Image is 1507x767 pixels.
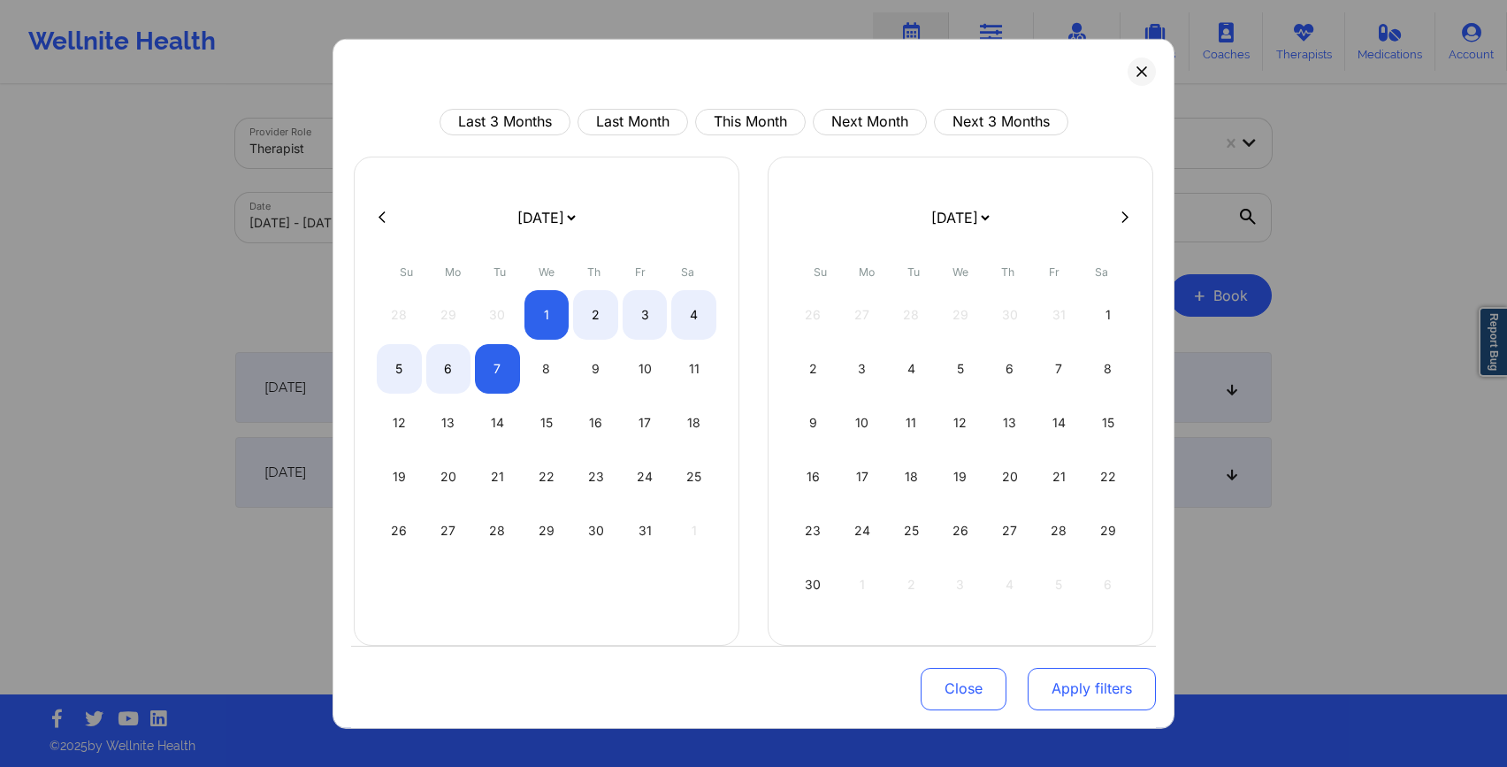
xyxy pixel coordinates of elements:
div: Tue Oct 21 2025 [475,451,520,501]
abbr: Friday [1049,265,1059,278]
div: Thu Nov 06 2025 [987,343,1032,393]
div: Wed Oct 29 2025 [524,505,570,555]
div: Sun Oct 05 2025 [377,343,422,393]
div: Thu Oct 02 2025 [573,289,618,339]
div: Sat Nov 29 2025 [1085,505,1130,555]
div: Sun Nov 09 2025 [791,397,836,447]
div: Sun Nov 16 2025 [791,451,836,501]
abbr: Sunday [400,265,413,278]
div: Thu Oct 30 2025 [573,505,618,555]
div: Thu Oct 09 2025 [573,343,618,393]
div: Tue Nov 04 2025 [889,343,934,393]
abbr: Thursday [1001,265,1014,278]
div: Mon Nov 17 2025 [840,451,885,501]
div: Sun Oct 12 2025 [377,397,422,447]
div: Mon Nov 10 2025 [840,397,885,447]
div: Mon Nov 03 2025 [840,343,885,393]
div: Wed Oct 22 2025 [524,451,570,501]
div: Tue Nov 18 2025 [889,451,934,501]
div: Sun Nov 02 2025 [791,343,836,393]
div: Wed Oct 01 2025 [524,289,570,339]
abbr: Thursday [587,265,601,278]
div: Tue Nov 25 2025 [889,505,934,555]
div: Mon Nov 24 2025 [840,505,885,555]
div: Fri Oct 31 2025 [623,505,668,555]
abbr: Monday [859,265,875,278]
div: Tue Oct 07 2025 [475,343,520,393]
div: Fri Nov 28 2025 [1037,505,1082,555]
button: This Month [695,108,806,134]
button: Next Month [813,108,927,134]
div: Wed Nov 19 2025 [938,451,983,501]
abbr: Saturday [1095,265,1108,278]
div: Fri Oct 17 2025 [623,397,668,447]
div: Sat Oct 25 2025 [671,451,716,501]
div: Sat Oct 11 2025 [671,343,716,393]
div: Mon Oct 06 2025 [426,343,471,393]
div: Thu Nov 27 2025 [987,505,1032,555]
div: Fri Oct 24 2025 [623,451,668,501]
div: Sat Nov 15 2025 [1085,397,1130,447]
div: Fri Oct 03 2025 [623,289,668,339]
div: Wed Nov 12 2025 [938,397,983,447]
abbr: Monday [445,265,461,278]
abbr: Wednesday [539,265,555,278]
div: Fri Nov 14 2025 [1037,397,1082,447]
div: Wed Nov 05 2025 [938,343,983,393]
div: Fri Oct 10 2025 [623,343,668,393]
div: Fri Nov 07 2025 [1037,343,1082,393]
button: Last Month [578,108,688,134]
div: Tue Oct 28 2025 [475,505,520,555]
div: Sat Nov 08 2025 [1085,343,1130,393]
abbr: Wednesday [952,265,968,278]
abbr: Saturday [681,265,694,278]
button: Last 3 Months [440,108,570,134]
div: Tue Oct 14 2025 [475,397,520,447]
div: Wed Oct 15 2025 [524,397,570,447]
div: Sat Oct 04 2025 [671,289,716,339]
div: Mon Oct 20 2025 [426,451,471,501]
div: Wed Oct 08 2025 [524,343,570,393]
div: Thu Nov 20 2025 [987,451,1032,501]
abbr: Tuesday [493,265,506,278]
button: Close [921,668,1006,710]
div: Mon Oct 27 2025 [426,505,471,555]
abbr: Tuesday [907,265,920,278]
div: Sat Nov 22 2025 [1085,451,1130,501]
div: Sun Nov 23 2025 [791,505,836,555]
div: Fri Nov 21 2025 [1037,451,1082,501]
div: Thu Oct 16 2025 [573,397,618,447]
abbr: Friday [635,265,646,278]
div: Mon Oct 13 2025 [426,397,471,447]
div: Sun Oct 26 2025 [377,505,422,555]
div: Wed Nov 26 2025 [938,505,983,555]
div: Sat Nov 01 2025 [1085,289,1130,339]
div: Thu Nov 13 2025 [987,397,1032,447]
div: Sat Oct 18 2025 [671,397,716,447]
div: Sun Nov 30 2025 [791,559,836,609]
div: Thu Oct 23 2025 [573,451,618,501]
button: Next 3 Months [934,108,1068,134]
div: Sun Oct 19 2025 [377,451,422,501]
abbr: Sunday [814,265,827,278]
button: Apply filters [1028,668,1156,710]
div: Tue Nov 11 2025 [889,397,934,447]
